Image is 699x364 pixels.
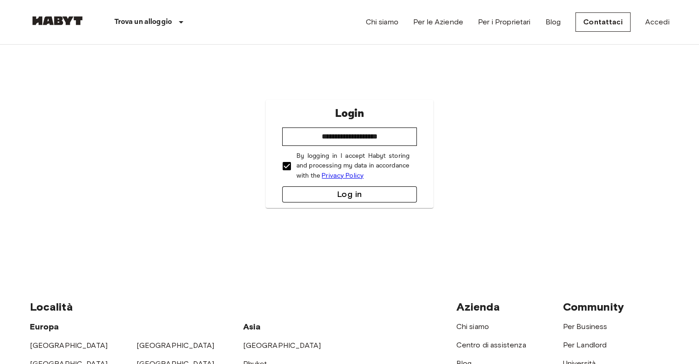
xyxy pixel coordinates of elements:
p: Trova un alloggio [114,17,172,28]
a: Per Business [563,322,608,331]
a: Per le Aziende [413,17,463,28]
span: Azienda [456,300,500,313]
a: Chi siamo [365,17,398,28]
a: Centro di assistenza [456,341,526,349]
a: Blog [545,17,561,28]
a: Accedi [645,17,670,28]
a: [GEOGRAPHIC_DATA] [243,341,321,350]
a: Per Landlord [563,341,607,349]
button: Log in [282,186,417,202]
a: Chi siamo [456,322,489,331]
a: [GEOGRAPHIC_DATA] [30,341,108,350]
p: Login [335,105,364,122]
span: Asia [243,322,261,332]
span: Località [30,300,73,313]
span: Europa [30,322,59,332]
a: Privacy Policy [322,172,364,179]
a: Contattaci [575,12,631,32]
a: Per i Proprietari [478,17,531,28]
a: [GEOGRAPHIC_DATA] [136,341,215,350]
p: By logging in I accept Habyt storing and processing my data in accordance with the [296,151,409,181]
span: Community [563,300,624,313]
img: Habyt [30,16,85,25]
